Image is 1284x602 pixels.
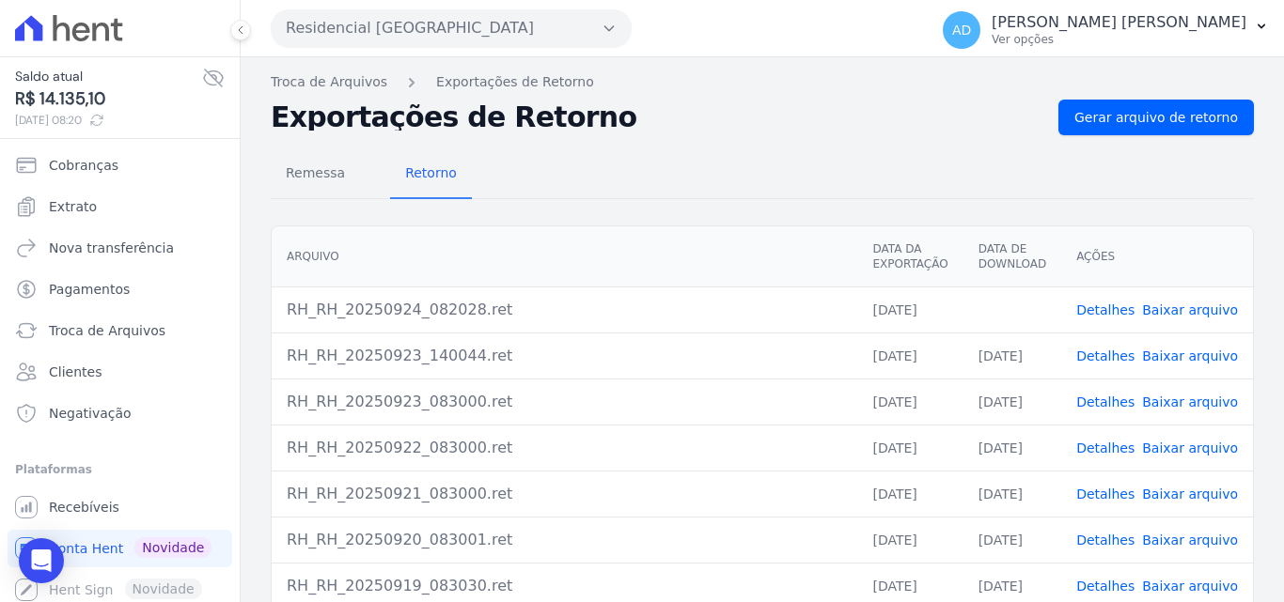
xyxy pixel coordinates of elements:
[8,270,232,308] a: Pagamentos
[963,424,1061,471] td: [DATE]
[287,437,842,459] div: RH_RH_20250922_083000.ret
[857,286,963,332] td: [DATE]
[1076,533,1135,548] a: Detalhes
[134,537,211,558] span: Novidade
[8,188,232,225] a: Extrato
[15,112,202,129] span: [DATE] 08:20
[1142,302,1238,317] a: Baixar arquivo
[857,378,963,424] td: [DATE]
[394,154,468,192] span: Retorno
[857,471,963,517] td: [DATE]
[271,72,1254,92] nav: Breadcrumb
[287,299,842,321] div: RH_RH_20250924_082028.ret
[1061,226,1253,287] th: Ações
[8,229,232,267] a: Nova transferência
[287,345,842,367] div: RH_RH_20250923_140044.ret
[1076,394,1135,409] a: Detalhes
[1142,348,1238,363] a: Baixar arquivo
[1142,486,1238,502] a: Baixar arquivo
[15,86,202,112] span: R$ 14.135,10
[271,150,360,199] a: Remessa
[963,517,1061,563] td: [DATE]
[857,517,963,563] td: [DATE]
[1076,579,1135,594] a: Detalhes
[390,150,472,199] a: Retorno
[287,483,842,505] div: RH_RH_20250921_083000.ret
[857,226,963,287] th: Data da Exportação
[1076,486,1135,502] a: Detalhes
[952,23,971,37] span: AD
[8,394,232,432] a: Negativação
[8,147,232,184] a: Cobranças
[49,498,119,517] span: Recebíveis
[992,13,1246,32] p: [PERSON_NAME] [PERSON_NAME]
[1076,440,1135,455] a: Detalhes
[8,530,232,567] a: Conta Hent Novidade
[992,32,1246,47] p: Ver opções
[274,154,356,192] span: Remessa
[857,424,963,471] td: [DATE]
[49,404,132,423] span: Negativação
[15,67,202,86] span: Saldo atual
[272,226,857,287] th: Arquivo
[963,378,1061,424] td: [DATE]
[271,9,632,47] button: Residencial [GEOGRAPHIC_DATA]
[963,471,1061,517] td: [DATE]
[271,104,1043,131] h2: Exportações de Retorno
[49,197,97,216] span: Extrato
[436,72,594,92] a: Exportações de Retorno
[19,538,64,583] div: Open Intercom Messenger
[49,156,118,175] span: Cobranças
[8,488,232,526] a: Recebíveis
[287,575,842,597] div: RH_RH_20250919_083030.ret
[928,4,1284,56] button: AD [PERSON_NAME] [PERSON_NAME] Ver opções
[1076,302,1135,317] a: Detalhes
[49,539,123,558] span: Conta Hent
[1074,108,1238,127] span: Gerar arquivo de retorno
[271,72,387,92] a: Troca de Arquivos
[8,312,232,349] a: Troca de Arquivos
[857,332,963,378] td: [DATE]
[1142,394,1238,409] a: Baixar arquivo
[963,332,1061,378] td: [DATE]
[1076,348,1135,363] a: Detalhes
[1142,440,1238,455] a: Baixar arquivo
[287,529,842,551] div: RH_RH_20250920_083001.ret
[15,458,225,481] div: Plataformas
[1142,533,1238,548] a: Baixar arquivo
[49,363,102,381] span: Clientes
[49,280,130,299] span: Pagamentos
[287,391,842,413] div: RH_RH_20250923_083000.ret
[8,353,232,391] a: Clientes
[1058,100,1254,135] a: Gerar arquivo de retorno
[963,226,1061,287] th: Data de Download
[1142,579,1238,594] a: Baixar arquivo
[49,239,174,257] span: Nova transferência
[49,321,165,340] span: Troca de Arquivos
